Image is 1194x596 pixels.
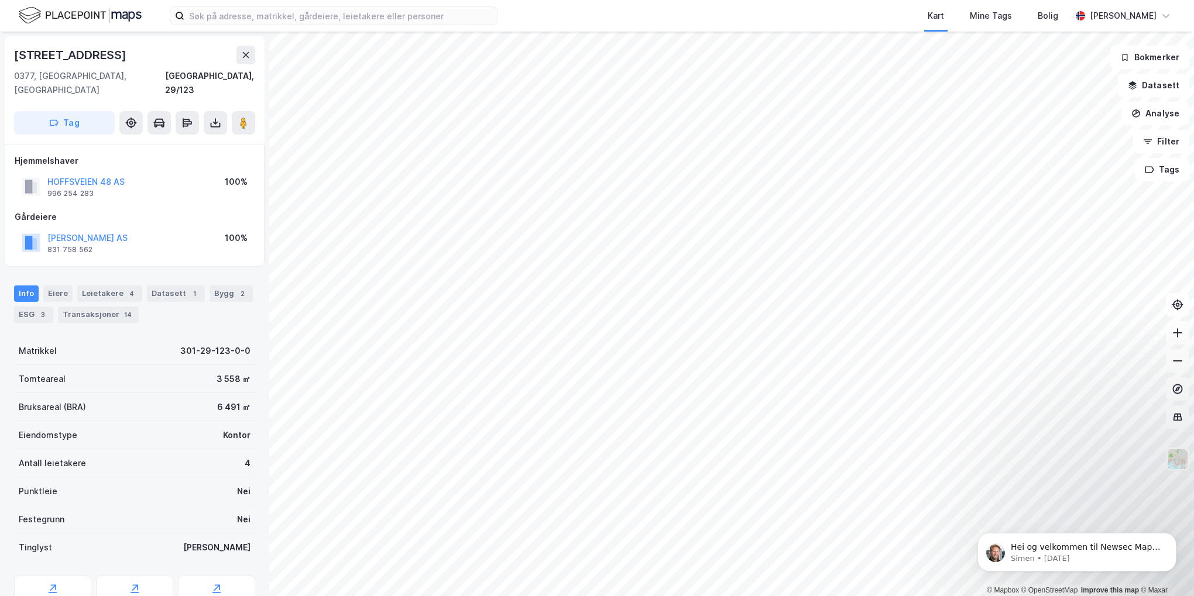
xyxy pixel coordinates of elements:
[960,508,1194,590] iframe: Intercom notifications message
[14,285,39,302] div: Info
[1135,158,1189,181] button: Tags
[19,372,66,386] div: Tomteareal
[217,400,251,414] div: 6 491 ㎡
[236,288,248,299] div: 2
[987,586,1019,594] a: Mapbox
[225,231,248,245] div: 100%
[14,111,115,135] button: Tag
[1090,9,1157,23] div: [PERSON_NAME]
[77,285,142,302] div: Leietakere
[47,189,94,198] div: 996 254 283
[1166,448,1189,470] img: Z
[183,540,251,554] div: [PERSON_NAME]
[19,344,57,358] div: Matrikkel
[1038,9,1058,23] div: Bolig
[14,46,129,64] div: [STREET_ADDRESS]
[15,154,255,168] div: Hjemmelshaver
[126,288,138,299] div: 4
[210,285,253,302] div: Bygg
[970,9,1012,23] div: Mine Tags
[180,344,251,358] div: 301-29-123-0-0
[19,400,86,414] div: Bruksareal (BRA)
[14,306,53,323] div: ESG
[43,285,73,302] div: Eiere
[19,5,142,26] img: logo.f888ab2527a4732fd821a326f86c7f29.svg
[1121,102,1189,125] button: Analyse
[122,309,134,321] div: 14
[147,285,205,302] div: Datasett
[225,175,248,189] div: 100%
[19,512,64,526] div: Festegrunn
[19,428,77,442] div: Eiendomstype
[1133,130,1189,153] button: Filter
[37,309,49,321] div: 3
[19,484,57,498] div: Punktleie
[1118,74,1189,97] button: Datasett
[237,484,251,498] div: Nei
[928,9,944,23] div: Kart
[1021,586,1078,594] a: OpenStreetMap
[47,245,92,254] div: 831 758 562
[1110,46,1189,69] button: Bokmerker
[1081,586,1139,594] a: Improve this map
[14,69,165,97] div: 0377, [GEOGRAPHIC_DATA], [GEOGRAPHIC_DATA]
[223,428,251,442] div: Kontor
[15,210,255,224] div: Gårdeiere
[165,69,255,97] div: [GEOGRAPHIC_DATA], 29/123
[19,456,86,470] div: Antall leietakere
[184,7,497,25] input: Søk på adresse, matrikkel, gårdeiere, leietakere eller personer
[19,540,52,554] div: Tinglyst
[188,288,200,299] div: 1
[217,372,251,386] div: 3 558 ㎡
[58,306,139,323] div: Transaksjoner
[237,512,251,526] div: Nei
[245,456,251,470] div: 4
